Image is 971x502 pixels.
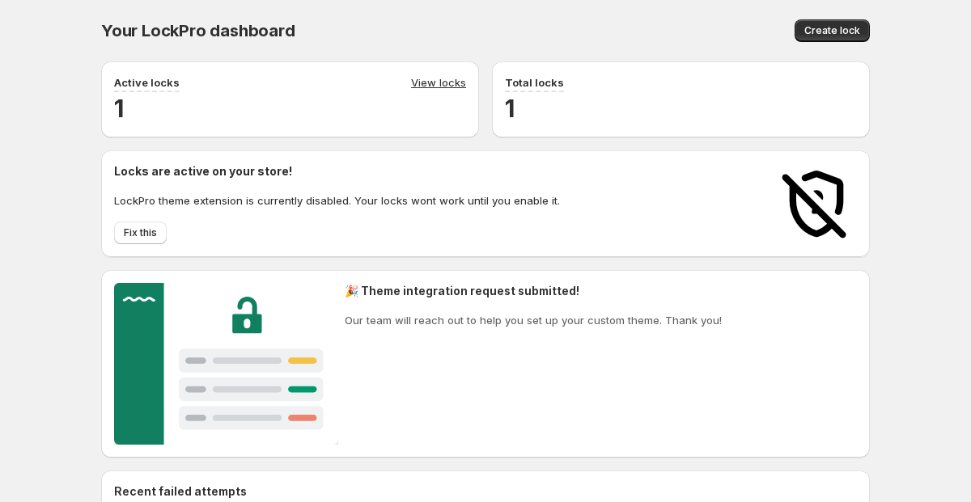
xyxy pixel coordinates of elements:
[114,221,167,244] button: Fix this
[114,192,560,209] p: LockPro theme extension is currently disabled. Your locks wont work until you enable it.
[505,92,857,124] h2: 1
[795,19,870,42] button: Create lock
[114,163,560,179] h2: Locks are active on your store!
[114,483,247,500] h2: Recent failed attempts
[411,74,466,92] a: View locks
[114,283,338,445] img: Customer support
[345,312,722,328] p: Our team will reach out to help you set up your custom theme. Thank you!
[345,283,722,299] h2: 🎉 Theme integration request submitted!
[114,92,466,124] h2: 1
[114,74,180,91] p: Active locks
[776,163,857,244] img: Locks disabled
[505,74,564,91] p: Total locks
[101,21,295,40] span: Your LockPro dashboard
[804,24,860,37] span: Create lock
[124,226,157,239] span: Fix this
